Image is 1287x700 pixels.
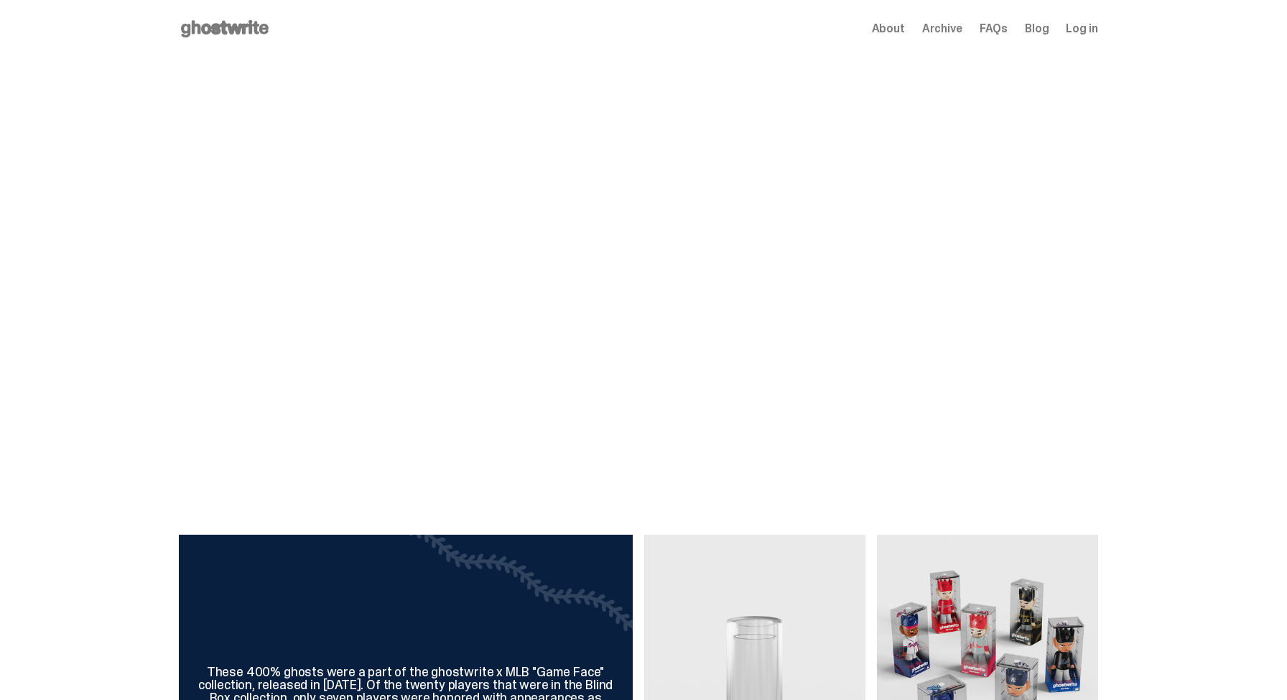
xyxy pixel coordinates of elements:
[1025,23,1049,34] a: Blog
[1066,23,1097,34] a: Log in
[980,23,1008,34] a: FAQs
[872,23,905,34] a: About
[922,23,962,34] a: Archive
